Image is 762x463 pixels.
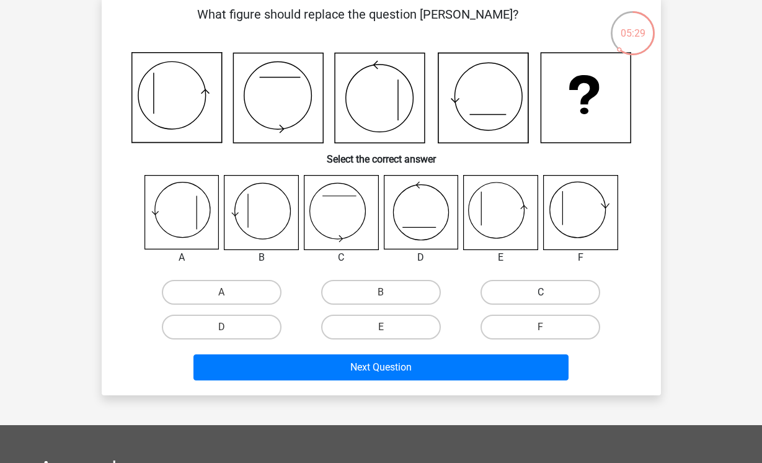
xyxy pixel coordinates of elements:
[122,5,595,42] p: What figure should replace the question [PERSON_NAME]?
[481,280,600,305] label: C
[374,250,468,265] div: D
[609,10,656,41] div: 05:29
[162,280,281,305] label: A
[321,315,441,339] label: E
[215,250,308,265] div: B
[321,280,441,305] label: B
[454,250,547,265] div: E
[193,354,569,380] button: Next Question
[162,315,281,339] label: D
[135,250,229,265] div: A
[295,250,388,265] div: C
[481,315,600,339] label: F
[534,250,627,265] div: F
[122,143,641,165] h6: Select the correct answer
